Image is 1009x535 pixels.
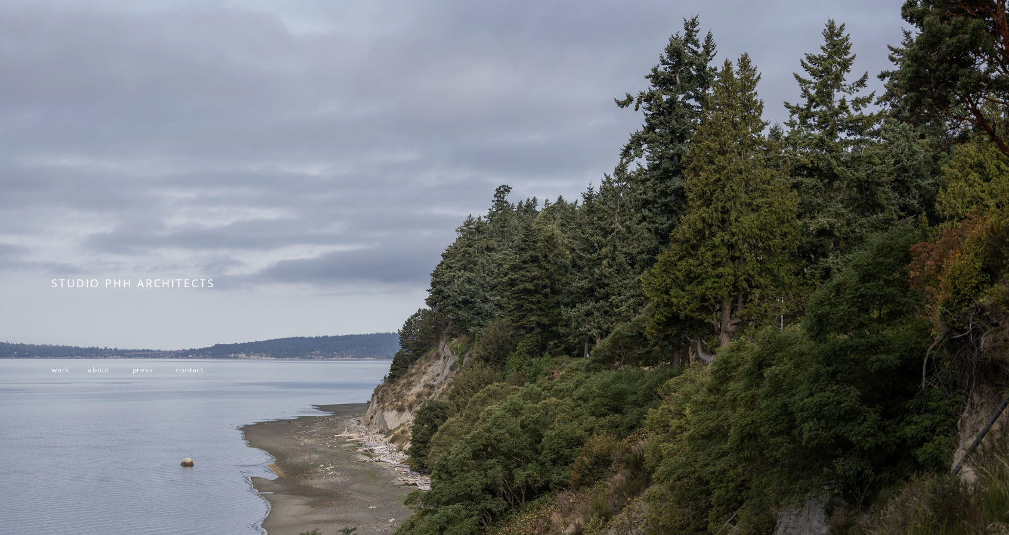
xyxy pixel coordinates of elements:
a: contact [176,365,204,375]
span: STUDIO PHH ARCHITECTS [51,276,215,290]
a: about [88,365,109,375]
a: press [132,365,153,375]
a: work [51,365,69,375]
